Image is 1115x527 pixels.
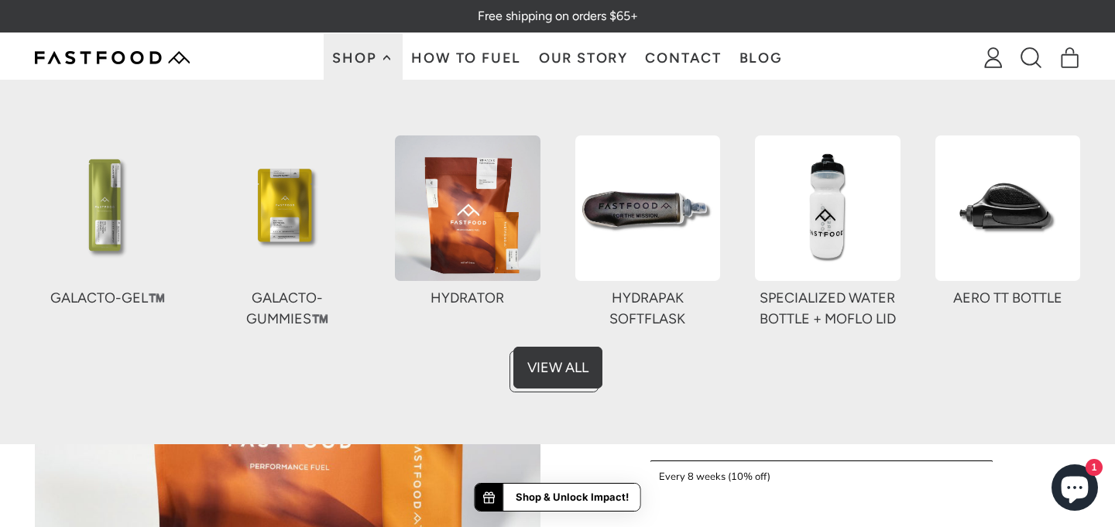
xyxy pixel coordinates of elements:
a: Blog [730,33,791,82]
button: Shop [324,33,403,82]
a: Contact [636,33,730,82]
img: Fastfood [35,51,190,64]
inbox-online-store-chat: Shopify online store chat [1047,464,1103,515]
a: How To Fuel [403,33,530,82]
a: Our Story [530,33,636,82]
span: Shop [332,51,380,65]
